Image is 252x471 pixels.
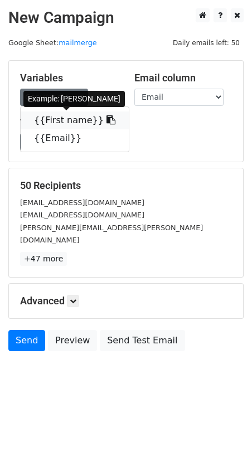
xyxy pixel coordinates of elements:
[20,211,144,219] small: [EMAIL_ADDRESS][DOMAIN_NAME]
[20,252,67,266] a: +47 more
[21,129,129,147] a: {{Email}}
[20,179,232,192] h5: 50 Recipients
[8,330,45,351] a: Send
[8,38,97,47] small: Google Sheet:
[20,198,144,207] small: [EMAIL_ADDRESS][DOMAIN_NAME]
[20,72,118,84] h5: Variables
[23,91,125,107] div: Example: [PERSON_NAME]
[20,89,88,106] a: Copy/paste...
[59,38,97,47] a: mailmerge
[20,224,203,245] small: [PERSON_NAME][EMAIL_ADDRESS][PERSON_NAME][DOMAIN_NAME]
[48,330,97,351] a: Preview
[169,38,244,47] a: Daily emails left: 50
[134,72,232,84] h5: Email column
[21,111,129,129] a: {{First name}}
[169,37,244,49] span: Daily emails left: 50
[100,330,185,351] a: Send Test Email
[20,295,232,307] h5: Advanced
[196,417,252,471] iframe: Chat Widget
[8,8,244,27] h2: New Campaign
